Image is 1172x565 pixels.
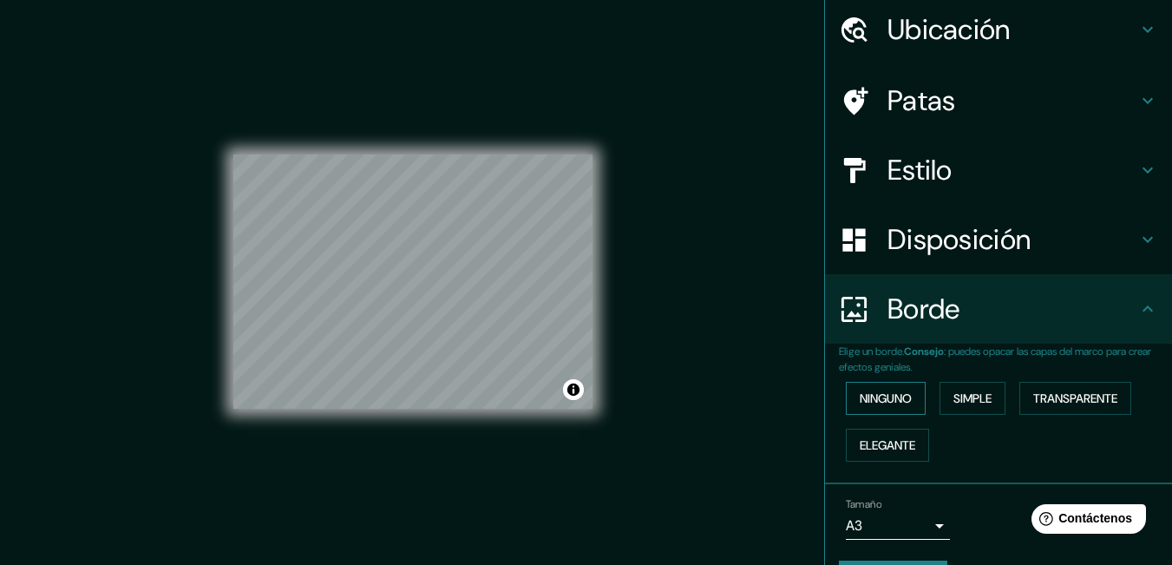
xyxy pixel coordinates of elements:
[846,497,881,511] font: Tamaño
[825,205,1172,274] div: Disposición
[1018,497,1153,546] iframe: Lanzador de widgets de ayuda
[860,391,912,406] font: Ninguno
[887,82,956,119] font: Patas
[860,437,915,453] font: Elegante
[846,429,929,462] button: Elegante
[825,274,1172,344] div: Borde
[846,382,926,415] button: Ninguno
[887,11,1011,48] font: Ubicación
[904,345,944,358] font: Consejo
[1019,382,1131,415] button: Transparente
[887,152,953,188] font: Estilo
[1033,391,1117,406] font: Transparente
[839,345,1151,374] font: : puedes opacar las capas del marco para crear efectos geniales.
[953,391,992,406] font: Simple
[940,382,1005,415] button: Simple
[887,221,1031,258] font: Disposición
[563,379,584,400] button: Activar o desactivar atribución
[233,154,593,409] canvas: Mapa
[825,66,1172,135] div: Patas
[839,345,904,358] font: Elige un borde.
[887,291,960,327] font: Borde
[825,135,1172,205] div: Estilo
[846,512,950,540] div: A3
[846,516,862,535] font: A3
